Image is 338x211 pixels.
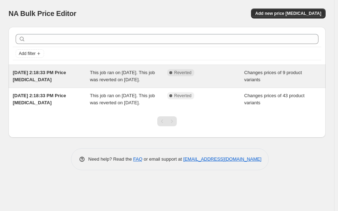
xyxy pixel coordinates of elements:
[90,70,155,82] span: This job ran on [DATE]. This job was reverted on [DATE].
[244,93,305,105] span: Changes prices of 43 product variants
[174,93,192,99] span: Reverted
[251,9,326,18] button: Add new price [MEDICAL_DATA]
[19,51,36,56] span: Add filter
[133,156,142,162] a: FAQ
[255,11,321,16] span: Add new price [MEDICAL_DATA]
[183,156,261,162] a: [EMAIL_ADDRESS][DOMAIN_NAME]
[13,70,66,82] span: [DATE] 2:18:33 PM Price [MEDICAL_DATA]
[244,70,302,82] span: Changes prices of 9 product variants
[142,156,183,162] span: or email support at
[13,93,66,105] span: [DATE] 2:18:33 PM Price [MEDICAL_DATA]
[88,156,133,162] span: Need help? Read the
[9,10,76,17] span: NA Bulk Price Editor
[174,70,192,76] span: Reverted
[16,49,44,58] button: Add filter
[157,116,177,126] nav: Pagination
[90,93,155,105] span: This job ran on [DATE]. This job was reverted on [DATE].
